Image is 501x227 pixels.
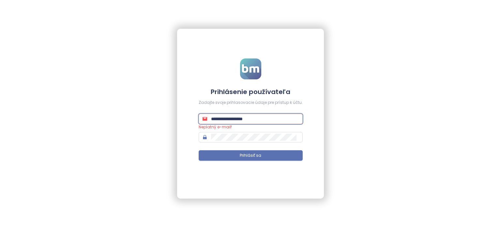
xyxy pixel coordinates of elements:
span: pošta [203,117,207,121]
font: Neplatný e-mail! [199,124,232,130]
font: Prihlásenie používateľa [211,87,290,96]
span: zámok [203,135,207,139]
font: Prihlásiť sa [240,153,261,158]
img: logo [240,58,261,79]
button: Prihlásiť sa [199,150,303,161]
font: Zadajte svoje prihlasovacie údaje pre prístup k účtu. [199,100,303,105]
